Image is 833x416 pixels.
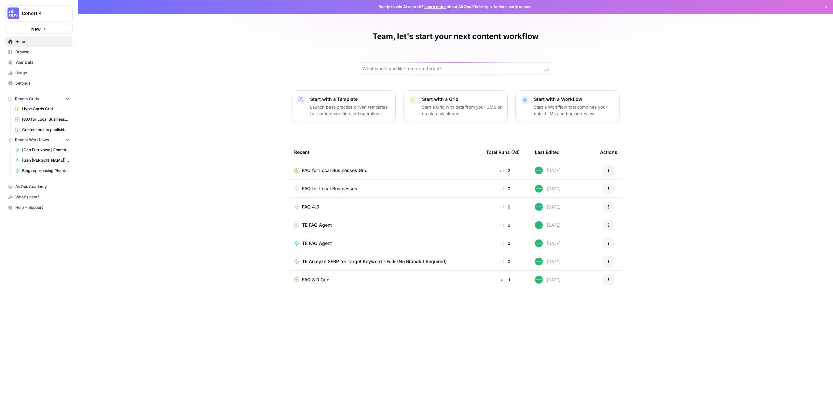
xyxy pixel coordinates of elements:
[15,39,70,45] span: Home
[15,96,39,102] span: Recent Grids
[294,222,476,228] a: TE FAQ Agent
[486,204,525,210] div: 0
[294,240,476,247] a: TE FAQ Agent
[486,167,525,174] div: 2
[5,68,73,78] a: Usage
[12,114,73,125] a: FAQ for Local Businesses Grid
[294,167,476,174] a: FAQ for Local Businesses Grid
[15,49,70,55] span: Browse
[422,104,502,117] p: Start a Grid with data from your CMS or create a blank one
[22,147,70,153] span: [Gen Furukawa] Content Creation Power Agent Workflow
[5,135,73,145] button: Recent Workflows
[294,143,476,161] div: Recent
[15,80,70,86] span: Settings
[12,166,73,176] a: Blog repurposing PhantomBuster- grid variables
[534,96,614,102] p: Start with a Workflow
[15,205,70,210] span: Help + Support
[5,181,73,192] a: AirOps Academy
[5,47,73,57] a: Browse
[535,167,543,174] img: wwg0kvabo36enf59sssm51gfoc5r
[15,137,49,143] span: Recent Workflows
[362,65,541,72] input: What would you like to create today?
[486,185,525,192] div: 0
[12,125,73,135] a: Content edit to publishing: Writer draft-> Brand alignment edits-> Human review-> Add internal an...
[31,26,41,32] span: New
[493,4,533,10] span: Actions early access
[535,258,561,265] div: [DATE]
[310,104,390,117] p: Launch best-practice driven templates for content creation and operations
[294,185,476,192] a: FAQ for Local Businesses
[486,258,525,265] div: 0
[5,202,73,213] button: Help + Support
[535,185,543,193] img: wwg0kvabo36enf59sssm51gfoc5r
[12,155,73,166] a: [Gen [PERSON_NAME]] Analyze Keyword Power Agents
[486,240,525,247] div: 0
[378,4,488,10] span: Ready to win AI search? about AirOps Visibility
[22,168,70,174] span: Blog repurposing PhantomBuster- grid variables
[294,276,476,283] a: FAQ 3.0 Grid
[302,167,368,174] span: FAQ for Local Businesses Grid
[486,276,525,283] div: 1
[22,116,70,122] span: FAQ for Local Businesses Grid
[535,239,543,247] img: wwg0kvabo36enf59sssm51gfoc5r
[22,106,70,112] span: Hype Cards Grid
[5,36,73,47] a: Home
[535,203,561,211] div: [DATE]
[12,145,73,155] a: [Gen Furukawa] Content Creation Power Agent Workflow
[535,258,543,265] img: wwg0kvabo36enf59sssm51gfoc5r
[5,94,73,104] button: Recent Grids
[15,70,70,76] span: Usage
[535,143,560,161] div: Last Edited
[302,185,357,192] span: FAQ for Local Businesses
[310,96,390,102] p: Start with a Template
[5,78,73,88] a: Settings
[292,90,396,122] button: Start with a TemplateLaunch best-practice driven templates for content creation and operations
[486,143,520,161] div: Total Runs (7d)
[302,222,332,228] span: TE FAQ Agent
[535,185,561,193] div: [DATE]
[535,239,561,247] div: [DATE]
[5,192,73,202] button: What's new?
[534,104,614,117] p: Start a Workflow that combines your data, LLMs and human review
[302,258,447,265] span: TE Analyze SERP for Target Keyword - Fork (No Brandkit Required)
[12,104,73,114] a: Hype Cards Grid
[302,204,319,210] span: FAQ 4.0
[5,24,73,34] button: New
[22,127,70,133] span: Content edit to publishing: Writer draft-> Brand alignment edits-> Human review-> Add internal an...
[403,90,508,122] button: Start with a GridStart a Grid with data from your CMS or create a blank one
[535,221,561,229] div: [DATE]
[515,90,620,122] button: Start with a WorkflowStart a Workflow that combines your data, LLMs and human review
[5,57,73,68] a: Your Data
[535,276,543,284] img: wwg0kvabo36enf59sssm51gfoc5r
[22,157,70,163] span: [Gen [PERSON_NAME]] Analyze Keyword Power Agents
[535,203,543,211] img: wwg0kvabo36enf59sssm51gfoc5r
[22,10,61,17] span: Cohort 4
[15,184,70,190] span: AirOps Academy
[373,31,539,42] h1: Team, let's start your next content workflow
[486,222,525,228] div: 0
[5,5,73,21] button: Workspace: Cohort 4
[6,192,72,202] div: What's new?
[7,7,19,19] img: Cohort 4 Logo
[535,276,561,284] div: [DATE]
[424,4,446,9] a: Learn more
[535,221,543,229] img: wwg0kvabo36enf59sssm51gfoc5r
[294,258,476,265] a: TE Analyze SERP for Target Keyword - Fork (No Brandkit Required)
[600,143,617,161] div: Actions
[302,276,330,283] span: FAQ 3.0 Grid
[294,204,476,210] a: FAQ 4.0
[15,60,70,65] span: Your Data
[422,96,502,102] p: Start with a Grid
[302,240,332,247] span: TE FAQ Agent
[535,167,561,174] div: [DATE]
